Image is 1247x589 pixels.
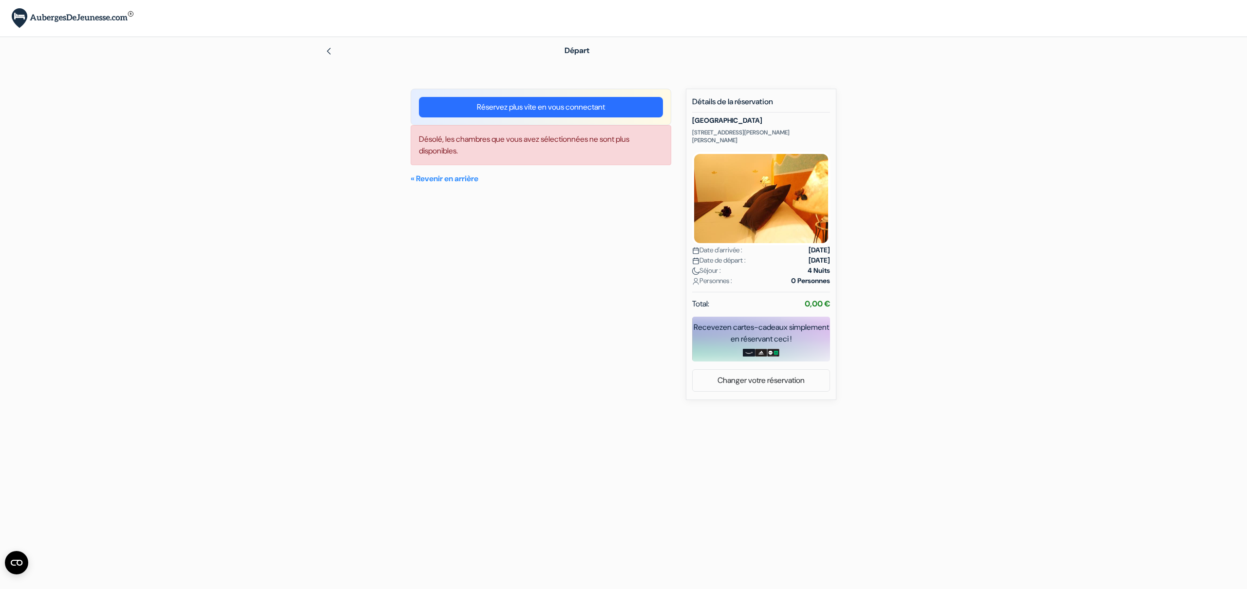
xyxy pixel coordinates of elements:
span: Total: [692,298,709,310]
img: moon.svg [692,267,699,275]
p: [STREET_ADDRESS][PERSON_NAME][PERSON_NAME] [692,129,830,144]
h5: Détails de la réservation [692,97,830,113]
strong: 0,00 € [805,299,830,309]
button: Ouvrir le widget CMP [5,551,28,574]
strong: 4 Nuits [808,266,830,276]
a: Réservez plus vite en vous connectant [419,97,663,117]
span: Date de départ : [692,255,746,266]
h5: [GEOGRAPHIC_DATA] [692,116,830,125]
a: Changer votre réservation [693,371,830,390]
a: « Revenir en arrière [411,173,478,184]
img: left_arrow.svg [325,47,333,55]
img: uber-uber-eats-card.png [767,349,779,357]
div: Recevez en cartes-cadeaux simplement en réservant ceci ! [692,322,830,345]
div: Désolé, les chambres que vous avez sélectionnées ne sont plus disponibles. [411,125,671,165]
img: AubergesDeJeunesse.com [12,8,133,28]
img: amazon-card-no-text.png [743,349,755,357]
strong: [DATE] [809,245,830,255]
img: calendar.svg [692,257,699,265]
strong: 0 Personnes [791,276,830,286]
span: Séjour : [692,266,721,276]
strong: [DATE] [809,255,830,266]
span: Date d'arrivée : [692,245,742,255]
img: adidas-card.png [755,349,767,357]
span: Départ [565,45,589,56]
img: user_icon.svg [692,278,699,285]
span: Personnes : [692,276,732,286]
img: calendar.svg [692,247,699,254]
